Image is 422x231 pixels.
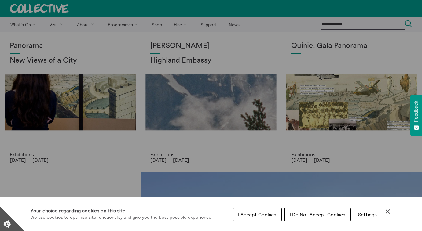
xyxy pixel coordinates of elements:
[284,208,351,221] button: I Do Not Accept Cookies
[238,211,276,218] span: I Accept Cookies
[233,208,282,221] button: I Accept Cookies
[410,95,422,136] button: Feedback - Show survey
[384,208,391,215] button: Close Cookie Control
[31,207,213,214] h1: Your choice regarding cookies on this site
[353,208,382,221] button: Settings
[358,211,377,218] span: Settings
[290,211,345,218] span: I Do Not Accept Cookies
[413,101,419,122] span: Feedback
[31,214,213,221] p: We use cookies to optimise site functionality and give you the best possible experience.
